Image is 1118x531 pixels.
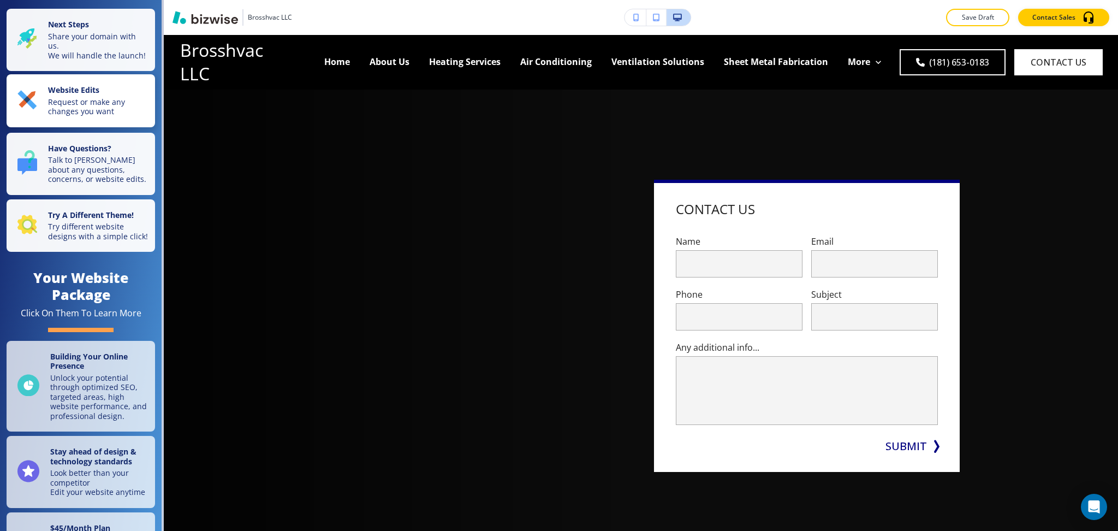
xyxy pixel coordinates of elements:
[173,9,292,26] button: Brosshvac LLC
[1014,49,1103,75] button: Contact Us
[900,49,1006,75] a: (181) 653-0183
[1032,13,1075,22] p: Contact Sales
[724,56,828,68] p: Sheet Metal Fabrication
[848,56,870,68] p: More
[611,56,704,68] p: Ventilation Solutions
[7,436,155,508] a: Stay ahead of design & technology standardsLook better than your competitorEdit your website anytime
[1018,9,1109,26] button: Contact Sales
[7,133,155,195] button: Have Questions?Talk to [PERSON_NAME] about any questions, concerns, or website edits.
[1081,494,1107,520] div: Open Intercom Messenger
[50,446,136,467] strong: Stay ahead of design & technology standards
[50,468,148,497] p: Look better than your competitor Edit your website anytime
[429,56,501,68] p: Heating Services
[7,341,155,432] a: Building Your Online PresenceUnlock your potential through optimized SEO, targeted areas, high we...
[370,56,409,68] p: About Us
[21,308,141,319] div: Click On Them To Learn More
[7,74,155,127] button: Website EditsRequest or make any changes you want
[50,373,148,421] p: Unlock your potential through optimized SEO, targeted areas, high website performance, and profes...
[48,85,99,95] strong: Website Edits
[960,13,995,22] p: Save Draft
[7,269,155,303] h4: Your Website Package
[324,56,350,68] p: Home
[48,97,148,116] p: Request or make any changes you want
[811,235,938,248] p: Email
[48,32,148,61] p: Share your domain with us. We will handle the launch!
[7,9,155,71] button: Next StepsShare your domain with us.We will handle the launch!
[676,200,755,218] h4: Contact Us
[248,13,292,22] h3: Brosshvac LLC
[48,155,148,184] p: Talk to [PERSON_NAME] about any questions, concerns, or website edits.
[676,341,938,354] p: Any additional info...
[946,9,1009,26] button: Save Draft
[520,56,592,68] p: Air Conditioning
[180,39,283,85] h4: Brosshvac LLC
[48,222,148,241] p: Try different website designs with a simple click!
[48,210,134,220] strong: Try A Different Theme!
[7,199,155,252] button: Try A Different Theme!Try different website designs with a simple click!
[885,438,927,455] button: SUBMIT
[173,11,238,24] img: Bizwise Logo
[811,288,938,301] p: Subject
[48,19,89,29] strong: Next Steps
[676,235,802,248] p: Name
[48,143,111,154] strong: Have Questions?
[676,288,802,301] p: Phone
[50,351,128,371] strong: Building Your Online Presence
